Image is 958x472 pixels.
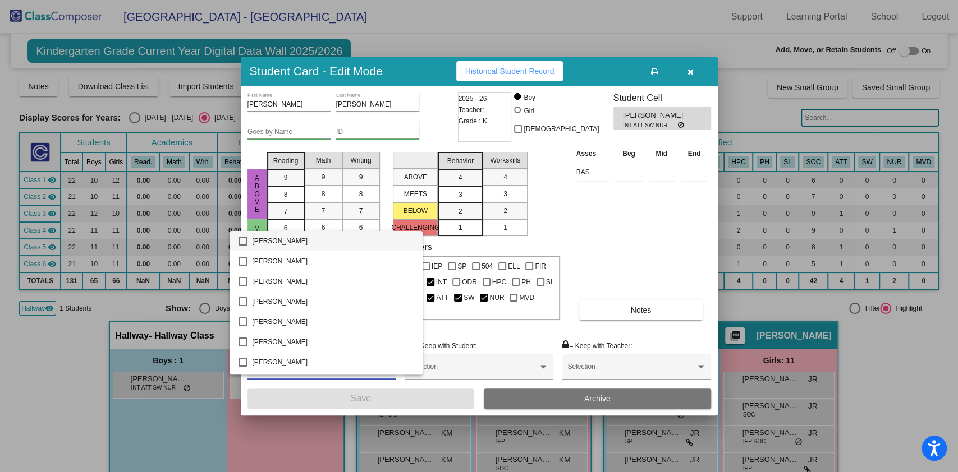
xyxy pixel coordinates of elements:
[252,291,414,312] span: [PERSON_NAME]
[252,332,414,352] span: [PERSON_NAME]
[252,352,414,372] span: [PERSON_NAME]
[252,372,414,392] span: [PERSON_NAME]
[252,231,414,251] span: [PERSON_NAME]
[252,271,414,291] span: [PERSON_NAME]
[252,312,414,332] span: [PERSON_NAME]
[252,251,414,271] span: [PERSON_NAME]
